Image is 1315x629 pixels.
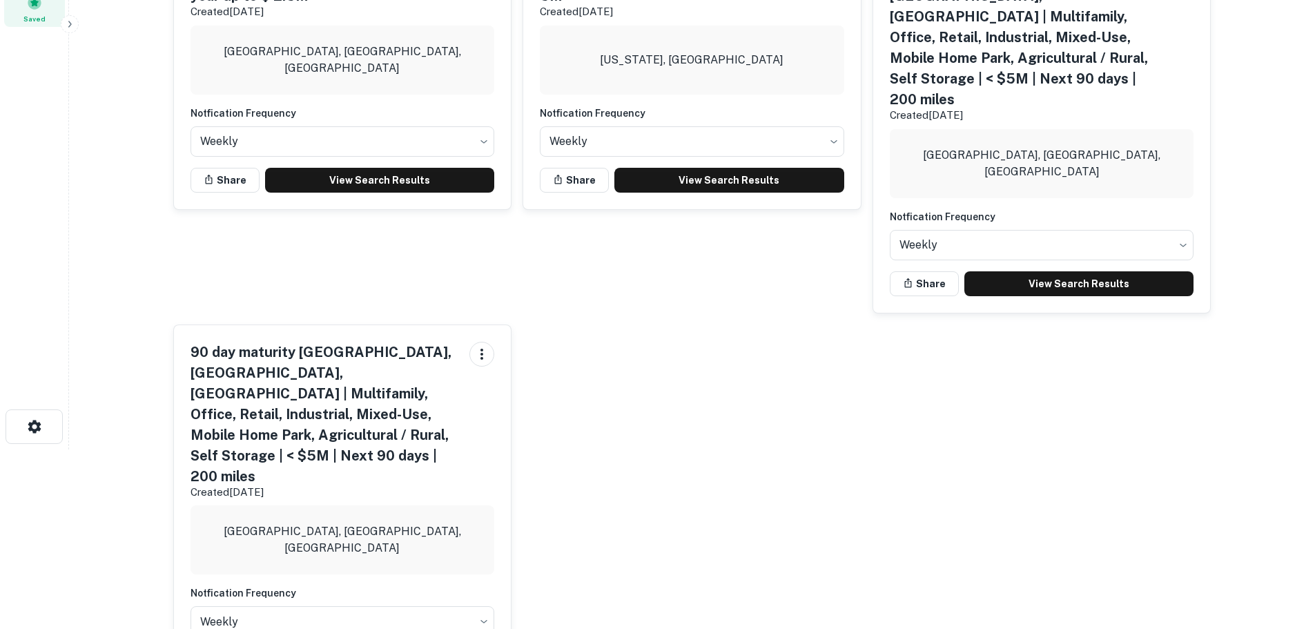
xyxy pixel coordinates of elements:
button: Share [540,168,609,193]
h5: 90 day maturity [GEOGRAPHIC_DATA], [GEOGRAPHIC_DATA], [GEOGRAPHIC_DATA] | Multifamily, Office, Re... [191,342,459,487]
h6: Notfication Frequency [191,586,495,601]
button: Share [890,271,959,296]
p: [GEOGRAPHIC_DATA], [GEOGRAPHIC_DATA], [GEOGRAPHIC_DATA] [202,523,484,557]
a: View Search Results [964,271,1194,296]
p: Created [DATE] [890,107,1158,124]
p: Created [DATE] [191,3,459,20]
p: [US_STATE], [GEOGRAPHIC_DATA] [600,52,783,68]
span: Saved [23,13,46,24]
div: Without label [890,226,1194,264]
p: [GEOGRAPHIC_DATA], [GEOGRAPHIC_DATA], [GEOGRAPHIC_DATA] [901,147,1183,180]
a: View Search Results [614,168,844,193]
p: Created [DATE] [540,3,808,20]
div: Without label [540,122,844,161]
p: [GEOGRAPHIC_DATA], [GEOGRAPHIC_DATA], [GEOGRAPHIC_DATA] [202,43,484,77]
div: Without label [191,122,495,161]
p: Created [DATE] [191,484,459,501]
h6: Notfication Frequency [540,106,844,121]
button: Share [191,168,260,193]
h6: Notfication Frequency [890,209,1194,224]
a: View Search Results [265,168,495,193]
h6: Notfication Frequency [191,106,495,121]
iframe: Chat Widget [1246,474,1315,541]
